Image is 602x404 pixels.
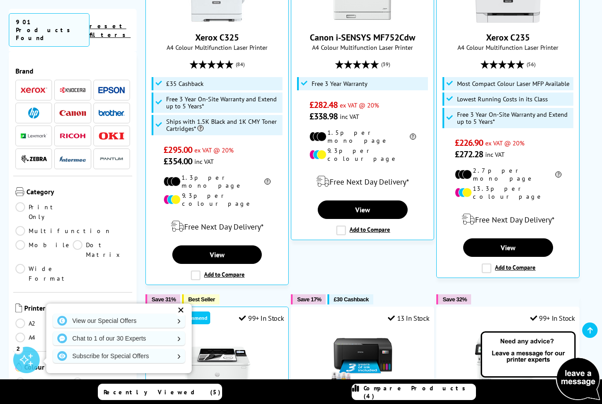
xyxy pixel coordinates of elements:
span: Most Compact Colour Laser MFP Available [457,80,569,87]
img: Intermec [59,156,86,162]
a: Print Only [15,202,73,222]
div: modal_delivery [296,169,429,194]
a: OKI [98,130,125,141]
a: View our Special Offers [53,314,185,328]
a: Canon i-SENSYS MF752Cdw [310,32,415,43]
a: Epson [98,85,125,96]
label: Add to Compare [482,263,535,273]
span: A4 Colour Multifunction Laser Printer [296,43,429,52]
img: Printer Size [15,304,22,312]
a: Xerox C235 [486,32,530,43]
label: Add to Compare [191,271,245,280]
button: Best Seller [182,294,219,304]
span: Category [26,187,130,198]
div: 99+ In Stock [239,314,284,322]
span: inc VAT [485,150,505,159]
button: Save 17% [291,294,326,304]
a: Xerox C325 [195,32,239,43]
img: Category [15,187,24,196]
span: £338.98 [309,111,338,122]
span: Save 32% [442,296,467,303]
div: 99+ In Stock [530,314,575,322]
a: Kyocera [59,85,86,96]
img: Epson EcoTank ET-2862 [330,329,396,395]
img: Epson [98,87,125,93]
span: £272.28 [455,148,483,160]
span: Printer Size [24,304,130,314]
img: Ricoh [59,133,86,138]
img: HP LaserJet Pro 4002dn [184,338,250,404]
a: Recently Viewed (5) [98,384,222,400]
span: Save 17% [297,296,321,303]
img: Canon [59,110,86,116]
a: Compare Products (4) [352,384,476,400]
span: A4 Colour Multifunction Laser Printer [441,43,575,52]
a: Xerox C325 [184,16,250,25]
li: 1.5p per mono page [309,129,416,145]
span: ex VAT @ 20% [194,146,234,154]
span: inc VAT [340,112,359,121]
label: Add to Compare [336,226,390,235]
a: View [172,245,262,264]
div: modal_delivery [150,214,284,239]
a: Canon [59,107,86,119]
span: (39) [381,56,390,73]
span: £282.48 [309,99,338,111]
a: Xerox C235 [475,16,541,25]
a: Xerox [21,85,47,96]
span: Save 31% [152,296,176,303]
span: Free 3 Year On-Site Warranty and Extend up to 5 Years* [166,96,280,110]
a: Lexmark [21,130,47,141]
span: ex VAT @ 20% [485,139,524,147]
span: Free 3 Year On-Site Warranty and Extend up to 5 Years* [457,111,571,125]
img: HP [28,107,39,119]
a: Pantum [98,153,125,164]
li: 13.3p per colour page [455,185,561,200]
span: £226.90 [455,137,483,148]
span: Lowest Running Costs in its Class [457,96,548,103]
div: ✕ [175,304,187,316]
li: 1.3p per mono page [164,174,270,189]
a: Multifunction [15,226,111,236]
span: (84) [236,56,245,73]
li: 9.3p per colour page [309,147,416,163]
a: View [463,238,553,257]
a: reset filters [89,22,130,39]
img: Pantum [98,154,125,164]
a: Zebra [21,153,47,164]
img: Kyocera [59,87,86,93]
button: Save 32% [436,294,471,304]
a: Subscribe for Special Offers [53,349,185,363]
span: £35 Cashback [166,80,204,87]
button: Save 31% [145,294,180,304]
a: Dot Matrix [73,240,130,259]
button: £30 Cashback [327,294,373,304]
li: 9.3p per colour page [164,192,270,208]
img: Zebra [21,155,47,163]
span: £354.00 [164,156,192,167]
a: Mono [73,378,130,387]
a: Brother [98,107,125,119]
span: Compare Products (4) [364,384,476,400]
img: OKI [98,132,125,140]
a: Ricoh [59,130,86,141]
span: £30 Cashback [334,296,368,303]
img: Xerox [21,87,47,93]
span: Free 3 Year Warranty [312,80,368,87]
span: A4 Colour Multifunction Laser Printer [150,43,284,52]
span: inc VAT [194,157,214,166]
a: Chat to 1 of our 30 Experts [53,331,185,345]
img: Open Live Chat window [479,330,602,402]
img: Brother [98,110,125,116]
div: 13 In Stock [388,314,429,322]
span: Recently Viewed (5) [104,388,221,396]
img: HP LaserJet Pro MFP 4102fdw [475,329,541,395]
span: £295.00 [164,144,192,156]
a: A4 [15,333,73,342]
div: 2 [13,344,23,353]
a: Colour [15,378,73,387]
span: Best Seller [188,296,215,303]
span: Brand [15,67,130,75]
a: HP [21,107,47,119]
a: A2 [15,319,73,328]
